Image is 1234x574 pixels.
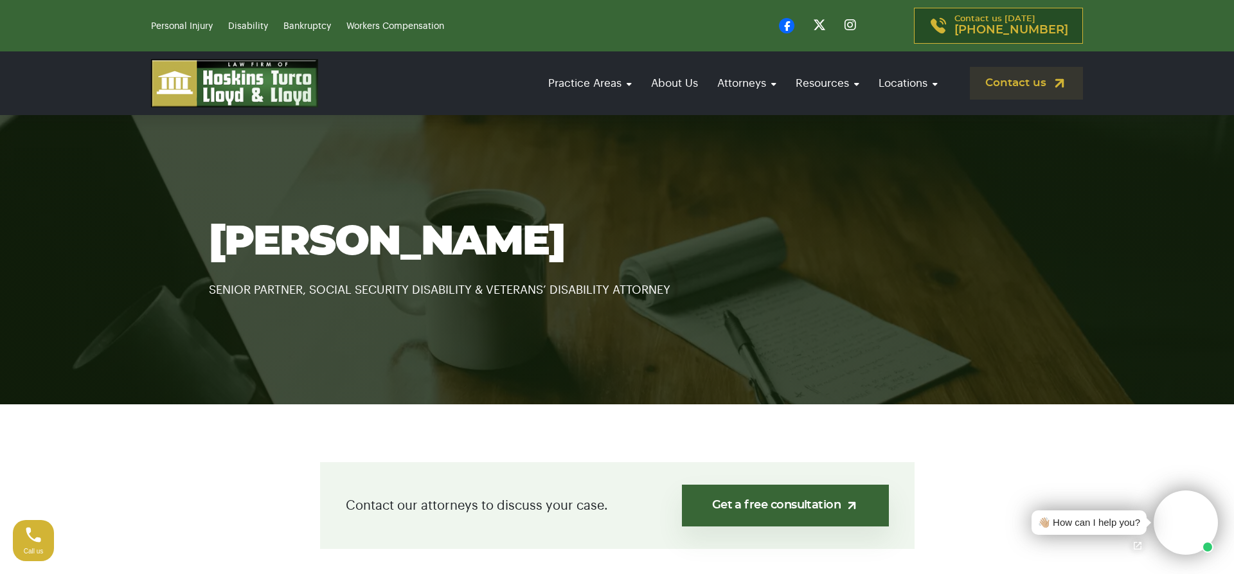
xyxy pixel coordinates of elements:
span: [PHONE_NUMBER] [954,24,1068,37]
a: Practice Areas [542,65,638,102]
span: Call us [24,548,44,555]
div: Contact our attorneys to discuss your case. [320,462,915,549]
h1: [PERSON_NAME] [209,220,1025,265]
a: Locations [872,65,944,102]
a: Workers Compensation [346,22,444,31]
a: Bankruptcy [283,22,331,31]
a: Disability [228,22,268,31]
a: Contact us [DATE][PHONE_NUMBER] [914,8,1083,44]
img: arrow-up-right-light.svg [845,499,859,512]
a: Personal Injury [151,22,213,31]
p: Contact us [DATE] [954,15,1068,37]
a: Contact us [970,67,1083,100]
div: 👋🏼 How can I help you? [1038,516,1140,530]
a: Attorneys [711,65,783,102]
a: Open chat [1124,532,1151,559]
a: Resources [789,65,866,102]
img: logo [151,59,318,107]
a: Get a free consultation [682,485,888,526]
a: About Us [645,65,704,102]
p: SENIOR PARTNER, SOCIAL SECURITY DISABILITY & VETERANS’ DISABILITY ATTORNEY [209,265,1025,300]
